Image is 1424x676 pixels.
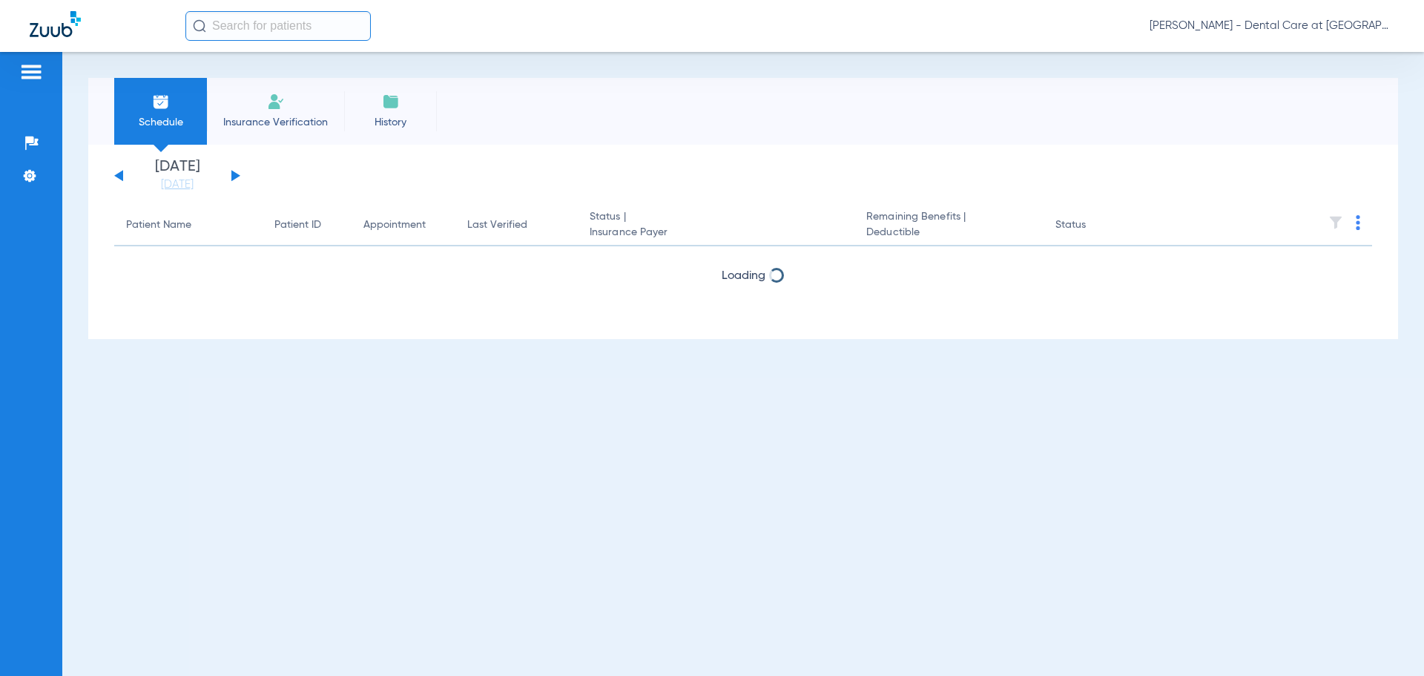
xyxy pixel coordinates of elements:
[193,19,206,33] img: Search Icon
[1044,205,1144,246] th: Status
[274,217,321,233] div: Patient ID
[218,115,333,130] span: Insurance Verification
[152,93,170,111] img: Schedule
[185,11,371,41] input: Search for patients
[578,205,854,246] th: Status |
[126,217,191,233] div: Patient Name
[363,217,426,233] div: Appointment
[1328,215,1343,230] img: filter.svg
[382,93,400,111] img: History
[1150,19,1394,33] span: [PERSON_NAME] - Dental Care at [GEOGRAPHIC_DATA]
[1356,215,1360,230] img: group-dot-blue.svg
[467,217,566,233] div: Last Verified
[363,217,444,233] div: Appointment
[722,270,765,282] span: Loading
[355,115,426,130] span: History
[267,93,285,111] img: Manual Insurance Verification
[467,217,527,233] div: Last Verified
[126,217,251,233] div: Patient Name
[125,115,196,130] span: Schedule
[133,160,222,192] li: [DATE]
[133,177,222,192] a: [DATE]
[274,217,340,233] div: Patient ID
[854,205,1043,246] th: Remaining Benefits |
[30,11,81,37] img: Zuub Logo
[866,225,1031,240] span: Deductible
[590,225,843,240] span: Insurance Payer
[19,63,43,81] img: hamburger-icon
